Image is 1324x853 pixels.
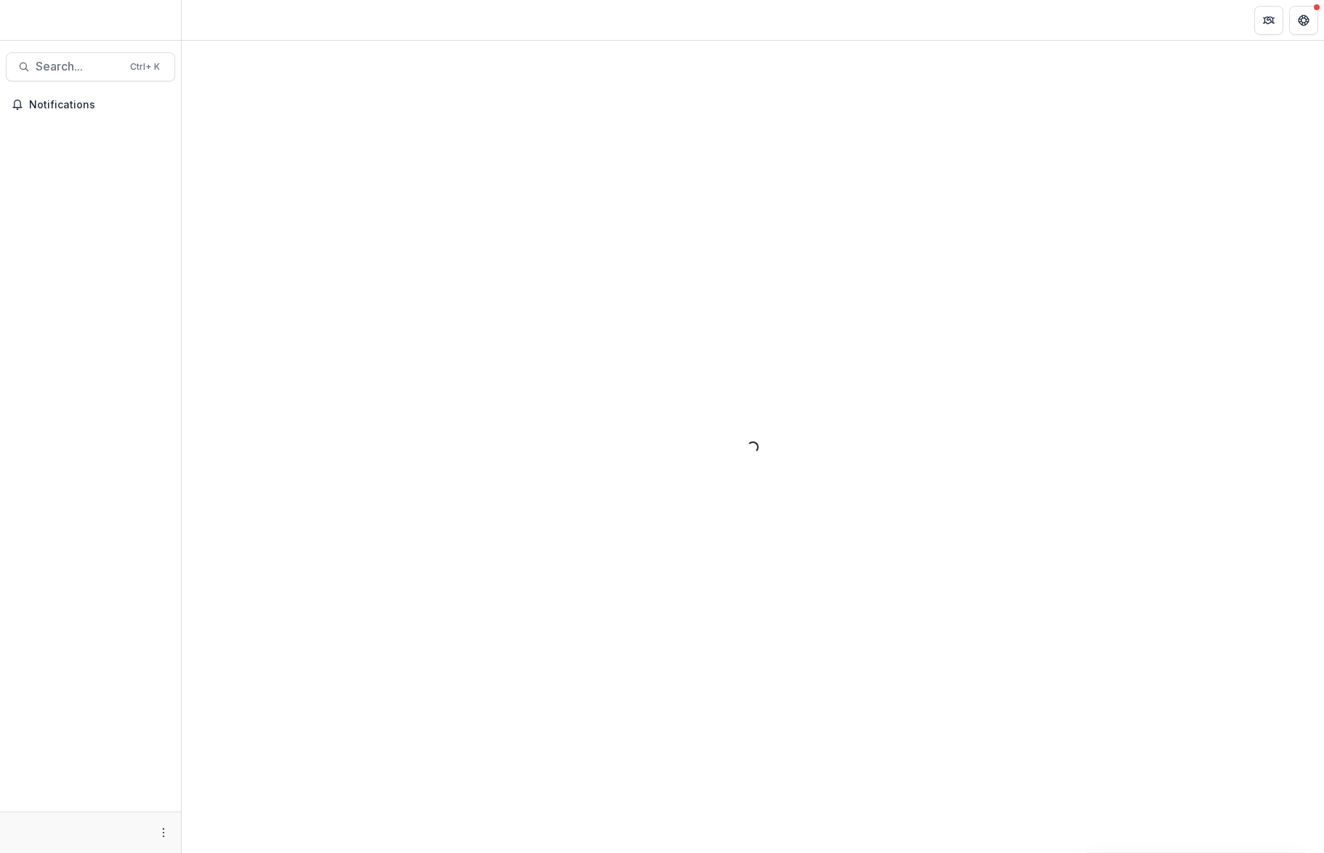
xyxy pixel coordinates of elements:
[29,99,169,111] span: Notifications
[127,59,163,75] div: Ctrl + K
[1254,6,1283,35] button: Partners
[36,60,121,73] span: Search...
[6,52,175,81] button: Search...
[155,824,172,841] button: More
[6,93,175,116] button: Notifications
[1289,6,1318,35] button: Get Help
